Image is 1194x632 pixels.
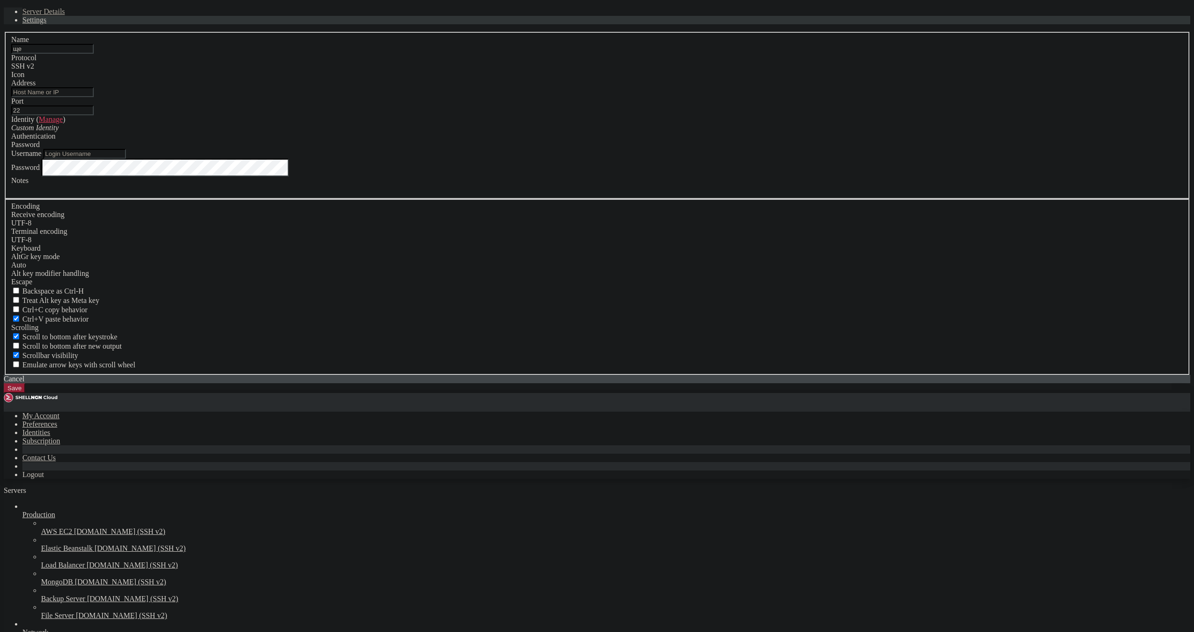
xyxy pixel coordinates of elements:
span: [DOMAIN_NAME] (SSH v2) [95,544,186,552]
a: Preferences [22,420,57,428]
span: MongoDB [41,578,73,586]
a: Identities [22,428,50,436]
input: Login Username [43,149,126,159]
a: Backup Server [DOMAIN_NAME] (SSH v2) [41,595,1190,603]
span: UTF-8 [11,219,32,227]
input: Backspace as Ctrl-H [13,288,19,294]
a: My Account [22,412,60,420]
div: Escape [11,278,1183,286]
a: File Server [DOMAIN_NAME] (SSH v2) [41,611,1190,620]
label: Protocol [11,54,36,62]
a: MongoDB [DOMAIN_NAME] (SSH v2) [41,578,1190,586]
span: Backup Server [41,595,85,603]
span: Servers [4,486,26,494]
span: Scroll to bottom after new output [22,342,122,350]
span: [DOMAIN_NAME] (SSH v2) [74,527,166,535]
img: Shellngn [4,393,57,402]
span: [DOMAIN_NAME] (SSH v2) [75,578,166,586]
label: Name [11,35,29,43]
a: Elastic Beanstalk [DOMAIN_NAME] (SSH v2) [41,544,1190,553]
label: Set the expected encoding for data received from the host. If the encodings do not match, visual ... [11,211,64,218]
div: SSH v2 [11,62,1183,70]
div: Password [11,140,1183,149]
label: Username [11,149,42,157]
span: Escape [11,278,32,286]
span: Load Balancer [41,561,85,569]
label: Scrolling [11,323,39,331]
label: Encoding [11,202,40,210]
input: Scroll to bottom after new output [13,343,19,349]
span: Treat Alt key as Meta key [22,296,99,304]
a: Subscription [22,437,60,445]
label: The default terminal encoding. ISO-2022 enables character map translations (like graphics maps). ... [11,227,67,235]
span: Emulate arrow keys with scroll wheel [22,361,135,369]
input: Emulate arrow keys with scroll wheel [13,361,19,367]
span: [DOMAIN_NAME] (SSH v2) [76,611,167,619]
input: Scrollbar visibility [13,352,19,358]
label: Icon [11,70,24,78]
a: Servers [4,486,63,494]
li: Elastic Beanstalk [DOMAIN_NAME] (SSH v2) [41,536,1190,553]
label: Set the expected encoding for data received from the host. If the encodings do not match, visual ... [11,253,60,260]
label: Password [11,163,40,171]
li: Load Balancer [DOMAIN_NAME] (SSH v2) [41,553,1190,569]
input: Server Name [11,44,94,54]
span: Auto [11,261,26,269]
input: Host Name or IP [11,87,94,97]
input: Ctrl+C copy behavior [13,306,19,312]
li: AWS EC2 [DOMAIN_NAME] (SSH v2) [41,519,1190,536]
input: Ctrl+V paste behavior [13,316,19,322]
label: Notes [11,176,28,184]
li: File Server [DOMAIN_NAME] (SSH v2) [41,603,1190,620]
span: Production [22,511,55,519]
a: Load Balancer [DOMAIN_NAME] (SSH v2) [41,561,1190,569]
label: Keyboard [11,244,41,252]
span: Ctrl+C copy behavior [22,306,88,314]
label: When using the alternative screen buffer, and DECCKM (Application Cursor Keys) is active, mouse w... [11,361,135,369]
a: Server Details [22,7,65,15]
i: Custom Identity [11,124,59,132]
span: UTF-8 [11,236,32,244]
label: Scroll to bottom after new output. [11,342,122,350]
a: Settings [22,16,47,24]
span: Scroll to bottom after keystroke [22,333,118,341]
div: Cancel [4,375,1190,383]
label: Ctrl+V pastes if true, sends ^V to host if false. Ctrl+Shift+V sends ^V to host if true, pastes i... [11,315,89,323]
a: Contact Us [22,454,56,462]
li: Backup Server [DOMAIN_NAME] (SSH v2) [41,586,1190,603]
label: The vertical scrollbar mode. [11,351,78,359]
span: ( ) [36,115,65,123]
label: Identity [11,115,65,123]
span: SSH v2 [11,62,34,70]
label: Whether to scroll to the bottom on any keystroke. [11,333,118,341]
span: [DOMAIN_NAME] (SSH v2) [87,595,179,603]
input: Treat Alt key as Meta key [13,297,19,303]
a: Logout [22,470,44,478]
input: Scroll to bottom after keystroke [13,333,19,339]
a: Manage [39,115,63,123]
span: AWS EC2 [41,527,72,535]
a: Production [22,511,1190,519]
span: Elastic Beanstalk [41,544,93,552]
span: File Server [41,611,74,619]
label: Ctrl-C copies if true, send ^C to host if false. Ctrl-Shift-C sends ^C to host if true, copies if... [11,306,88,314]
label: If true, the backspace should send BS ('\x08', aka ^H). Otherwise the backspace key should send '... [11,287,84,295]
label: Address [11,79,35,87]
label: Authentication [11,132,56,140]
button: Save [4,383,25,393]
div: UTF-8 [11,236,1183,244]
label: Controls how the Alt key is handled. Escape: Send an ESC prefix. 8-Bit: Add 128 to the typed char... [11,269,89,277]
input: Port Number [11,105,94,115]
span: [DOMAIN_NAME] (SSH v2) [87,561,178,569]
div: UTF-8 [11,219,1183,227]
label: Whether the Alt key acts as a Meta key or as a distinct Alt key. [11,296,99,304]
li: Production [22,502,1190,620]
label: Port [11,97,24,105]
span: Ctrl+V paste behavior [22,315,89,323]
div: Auto [11,261,1183,269]
li: MongoDB [DOMAIN_NAME] (SSH v2) [41,569,1190,586]
div: Custom Identity [11,124,1183,132]
span: Scrollbar visibility [22,351,78,359]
